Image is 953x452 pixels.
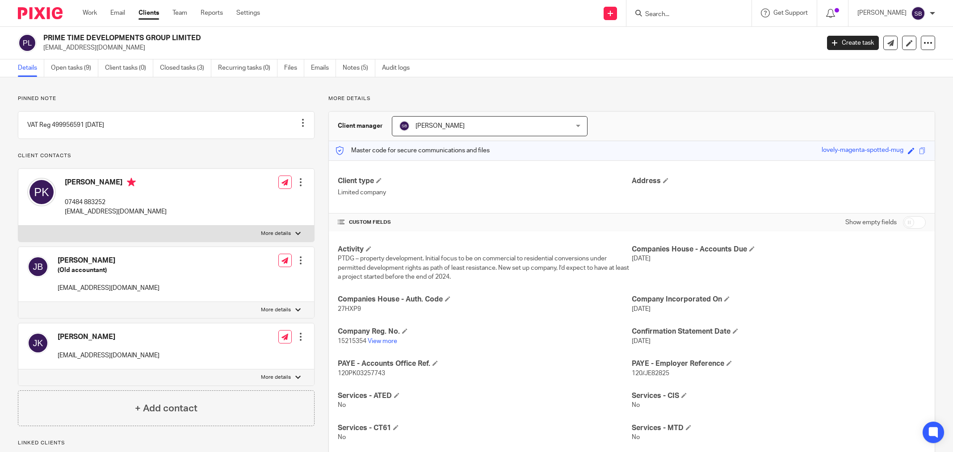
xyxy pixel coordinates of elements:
[632,370,669,377] span: 120/JE82825
[632,391,926,401] h4: Services - CIS
[18,439,315,447] p: Linked clients
[822,146,903,156] div: lovely-magenta-spotted-mug
[18,7,63,19] img: Pixie
[644,11,725,19] input: Search
[18,33,37,52] img: svg%3E
[338,121,383,130] h3: Client manager
[632,423,926,433] h4: Services - MTD
[58,351,160,360] p: [EMAIL_ADDRESS][DOMAIN_NAME]
[338,359,632,368] h4: PAYE - Accounts Office Ref.
[416,123,465,129] span: [PERSON_NAME]
[338,306,361,312] span: 27HXP9
[18,59,44,77] a: Details
[338,423,632,433] h4: Services - CT61
[338,327,632,336] h4: Company Reg. No.
[338,295,632,304] h4: Companies House - Auth. Code
[110,8,125,17] a: Email
[261,374,291,381] p: More details
[83,8,97,17] a: Work
[343,59,375,77] a: Notes (5)
[261,306,291,314] p: More details
[261,230,291,237] p: More details
[58,284,160,293] p: [EMAIL_ADDRESS][DOMAIN_NAME]
[311,59,336,77] a: Emails
[139,8,159,17] a: Clients
[338,245,632,254] h4: Activity
[857,8,907,17] p: [PERSON_NAME]
[127,178,136,187] i: Primary
[827,36,879,50] a: Create task
[43,43,814,52] p: [EMAIL_ADDRESS][DOMAIN_NAME]
[172,8,187,17] a: Team
[338,255,629,280] span: PTDG – property development. Initial focus to be on commercial to residential conversions under p...
[51,59,98,77] a: Open tasks (9)
[65,178,167,189] h4: [PERSON_NAME]
[338,391,632,401] h4: Services - ATED
[632,359,926,368] h4: PAYE - Employer Reference
[218,59,277,77] a: Recurring tasks (0)
[338,219,632,226] h4: CUSTOM FIELDS
[632,176,926,186] h4: Address
[27,178,56,206] img: svg%3E
[632,338,651,344] span: [DATE]
[336,146,490,155] p: Master code for secure communications and files
[18,95,315,102] p: Pinned note
[632,255,651,262] span: [DATE]
[58,256,160,265] h4: [PERSON_NAME]
[773,10,808,16] span: Get Support
[27,332,49,354] img: svg%3E
[135,402,197,415] h4: + Add contact
[284,59,304,77] a: Files
[18,152,315,159] p: Client contacts
[27,256,49,277] img: svg%3E
[632,295,926,304] h4: Company Incorporated On
[236,8,260,17] a: Settings
[338,370,385,377] span: 120PK03257743
[399,121,410,131] img: svg%3E
[65,207,167,216] p: [EMAIL_ADDRESS][DOMAIN_NAME]
[632,402,640,408] span: No
[328,95,935,102] p: More details
[338,402,346,408] span: No
[338,188,632,197] p: Limited company
[58,266,160,275] h5: (Old accountant)
[382,59,416,77] a: Audit logs
[160,59,211,77] a: Closed tasks (3)
[632,434,640,440] span: No
[201,8,223,17] a: Reports
[338,338,366,344] span: 15215354
[65,198,167,207] p: 07484 883252
[338,434,346,440] span: No
[632,245,926,254] h4: Companies House - Accounts Due
[632,306,651,312] span: [DATE]
[368,338,397,344] a: View more
[911,6,925,21] img: svg%3E
[338,176,632,186] h4: Client type
[845,218,897,227] label: Show empty fields
[43,33,659,43] h2: PRIME TIME DEVELOPMENTS GROUP LIMITED
[105,59,153,77] a: Client tasks (0)
[632,327,926,336] h4: Confirmation Statement Date
[58,332,160,342] h4: [PERSON_NAME]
